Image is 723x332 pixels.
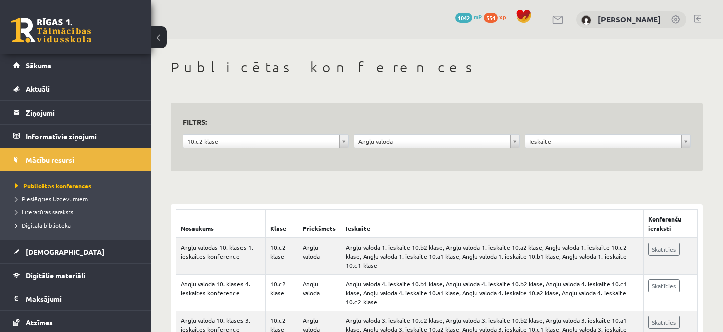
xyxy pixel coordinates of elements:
[13,264,138,287] a: Digitālie materiāli
[171,59,703,76] h1: Publicētas konferences
[484,13,498,23] span: 554
[598,14,661,24] a: [PERSON_NAME]
[15,220,141,230] a: Digitālā bibliotēka
[341,210,644,238] th: Ieskaite
[529,135,677,148] span: Ieskaite
[183,115,679,129] h3: Filtrs:
[266,238,298,275] td: 10.c2 klase
[26,318,53,327] span: Atzīmes
[187,135,335,148] span: 10.c2 klase
[11,18,91,43] a: Rīgas 1. Tālmācības vidusskola
[13,101,138,124] a: Ziņojumi
[15,195,88,203] span: Pieslēgties Uzdevumiem
[266,210,298,238] th: Klase
[474,13,482,21] span: mP
[13,240,138,263] a: [DEMOGRAPHIC_DATA]
[26,287,138,310] legend: Maksājumi
[13,148,138,171] a: Mācību resursi
[648,279,680,292] a: Skatīties
[26,271,85,280] span: Digitālie materiāli
[298,210,341,238] th: Priekšmets
[358,135,507,148] span: Angļu valoda
[298,238,341,275] td: Angļu valoda
[13,287,138,310] a: Maksājumi
[26,125,138,148] legend: Informatīvie ziņojumi
[26,155,74,164] span: Mācību resursi
[648,243,680,256] a: Skatīties
[648,316,680,329] a: Skatīties
[13,77,138,100] a: Aktuāli
[266,275,298,311] td: 10.c2 klase
[499,13,506,21] span: xp
[26,61,51,70] span: Sākums
[15,182,91,190] span: Publicētas konferences
[26,247,104,256] span: [DEMOGRAPHIC_DATA]
[26,84,50,93] span: Aktuāli
[13,125,138,148] a: Informatīvie ziņojumi
[26,101,138,124] legend: Ziņojumi
[176,238,266,275] td: Angļu valodas 10. klases 1. ieskaites konference
[644,210,698,238] th: Konferenču ieraksti
[183,135,348,148] a: 10.c2 klase
[581,15,591,25] img: Anna Leibus
[15,208,73,216] span: Literatūras saraksts
[15,181,141,190] a: Publicētas konferences
[298,275,341,311] td: Angļu valoda
[341,275,644,311] td: Angļu valoda 4. ieskaite 10.b1 klase, Angļu valoda 4. ieskaite 10.b2 klase, Angļu valoda 4. ieska...
[15,221,71,229] span: Digitālā bibliotēka
[354,135,520,148] a: Angļu valoda
[13,54,138,77] a: Sākums
[176,275,266,311] td: Angļu valoda 10. klases 4. ieskaites konference
[455,13,482,21] a: 1042 mP
[341,238,644,275] td: Angļu valoda 1. ieskaite 10.b2 klase, Angļu valoda 1. ieskaite 10.a2 klase, Angļu valoda 1. ieska...
[15,194,141,203] a: Pieslēgties Uzdevumiem
[15,207,141,216] a: Literatūras saraksts
[525,135,690,148] a: Ieskaite
[455,13,472,23] span: 1042
[484,13,511,21] a: 554 xp
[176,210,266,238] th: Nosaukums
